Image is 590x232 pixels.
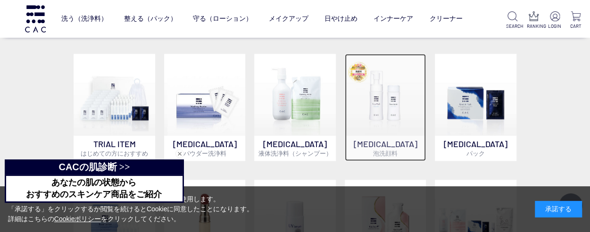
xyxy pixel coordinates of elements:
[258,149,332,157] span: 液体洗浄料（シャンプー）
[193,7,252,30] a: 守る（ローション）
[164,135,246,161] p: [MEDICAL_DATA]
[54,215,101,223] a: Cookieポリシー
[345,135,426,161] p: [MEDICAL_DATA]
[268,7,308,30] a: メイクアップ
[183,149,226,157] span: パウダー洗浄料
[164,54,246,161] a: [MEDICAL_DATA]パウダー洗浄料
[373,149,398,157] span: 泡洗顔料
[345,54,426,135] img: 泡洗顔料
[548,23,562,30] p: LOGIN
[569,11,582,30] a: CART
[435,54,516,161] a: [MEDICAL_DATA]パック
[74,54,155,161] a: トライアルセット TRIAL ITEMはじめての方におすすめ
[430,7,463,30] a: クリーナー
[254,135,336,161] p: [MEDICAL_DATA]
[324,7,357,30] a: 日やけ止め
[548,11,562,30] a: LOGIN
[527,23,540,30] p: RANKING
[466,149,485,157] span: パック
[374,7,413,30] a: インナーケア
[74,54,155,135] img: トライアルセット
[8,194,253,224] div: 当サイトでは、お客様へのサービス向上のためにCookieを使用します。 「承諾する」をクリックするか閲覧を続けるとCookieに同意したことになります。 詳細はこちらの をクリックしてください。
[527,11,540,30] a: RANKING
[506,11,519,30] a: SEARCH
[569,23,582,30] p: CART
[435,135,516,161] p: [MEDICAL_DATA]
[81,149,148,157] span: はじめての方におすすめ
[24,5,47,32] img: logo
[124,7,177,30] a: 整える（パック）
[506,23,519,30] p: SEARCH
[254,54,336,161] a: [MEDICAL_DATA]液体洗浄料（シャンプー）
[345,54,426,161] a: 泡洗顔料 [MEDICAL_DATA]泡洗顔料
[535,201,582,217] div: 承諾する
[74,135,155,161] p: TRIAL ITEM
[61,7,108,30] a: 洗う（洗浄料）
